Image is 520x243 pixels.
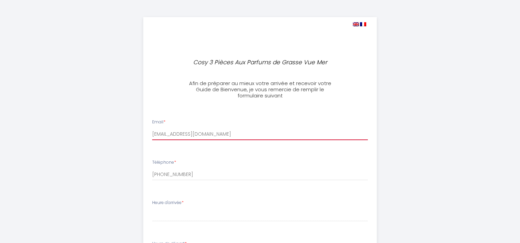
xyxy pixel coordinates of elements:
[360,22,366,26] img: fr.png
[187,58,333,67] p: Cosy 3 Pièces Aux Parfums de Grasse Vue Mer
[353,22,359,26] img: en.png
[184,80,336,99] h3: Afin de préparer au mieux votre arrivée et recevoir votre Guide de Bienvenue, je vous remercie de...
[152,119,165,125] label: Email
[152,159,176,166] label: Téléphone
[152,200,184,206] label: Heure d'arrivée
